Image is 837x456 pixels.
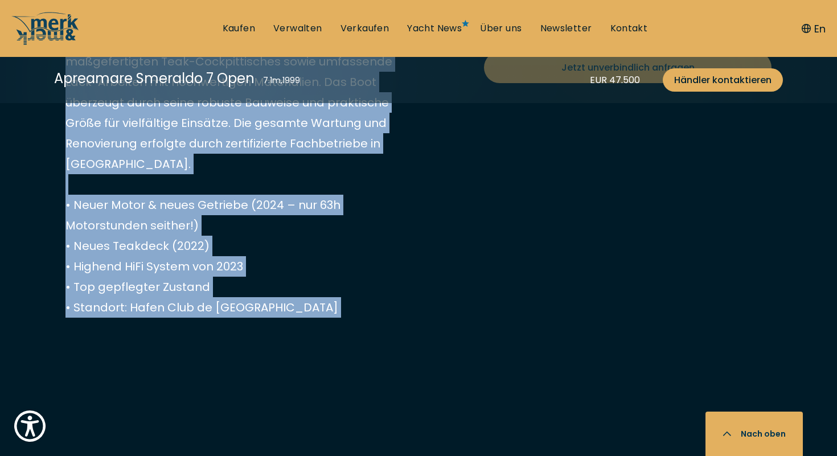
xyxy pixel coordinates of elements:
[11,408,48,445] button: Show Accessibility Preferences
[263,75,300,87] div: 7.1 m , 1999
[674,73,772,87] span: Händler kontaktieren
[54,68,255,88] div: Apreamare Smeraldo 7 Open
[802,21,826,36] button: En
[223,22,255,35] a: Kaufen
[705,412,803,456] button: Nach oben
[340,22,389,35] a: Verkaufen
[273,22,322,35] a: Verwalten
[590,73,640,87] div: EUR 47.500
[540,22,592,35] a: Newsletter
[610,22,648,35] a: Kontakt
[663,68,783,92] a: Händler kontaktieren
[407,22,462,35] a: Yacht News
[480,22,522,35] a: Über uns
